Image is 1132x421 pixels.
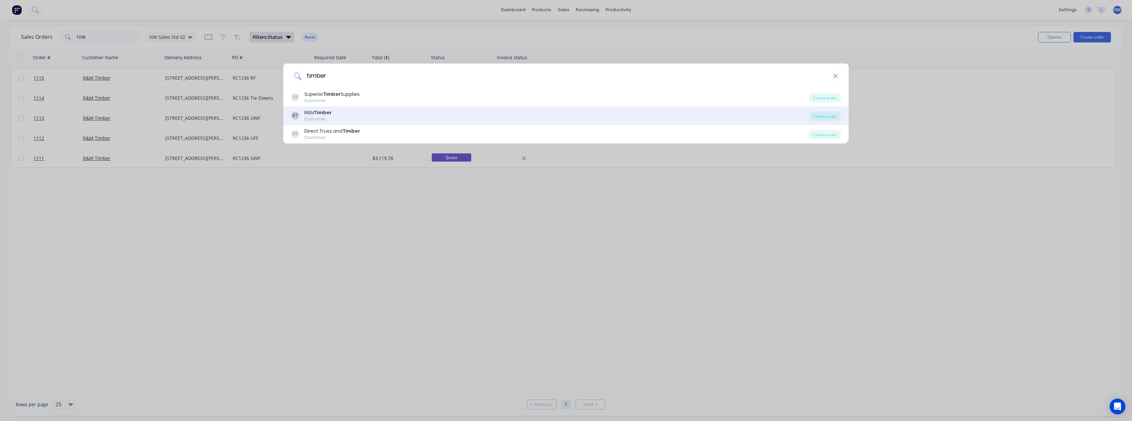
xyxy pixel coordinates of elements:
[291,93,299,101] div: SS
[304,135,360,141] div: Customer
[809,130,841,139] div: Create order
[301,64,833,88] input: Enter a customer name to create a new order...
[1110,399,1125,414] div: Open Intercom Messenger
[314,109,332,116] b: Timber
[291,112,299,119] div: RT
[304,128,360,135] div: Direct Truss and
[809,112,841,121] div: Create order
[809,93,841,102] div: Create order
[343,128,360,134] b: Timber
[304,91,360,98] div: Superior Supplies
[304,116,332,122] div: Customer
[304,98,360,104] div: Customer
[304,109,332,116] div: R&M
[291,130,299,138] div: DT
[323,91,341,97] b: Timber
